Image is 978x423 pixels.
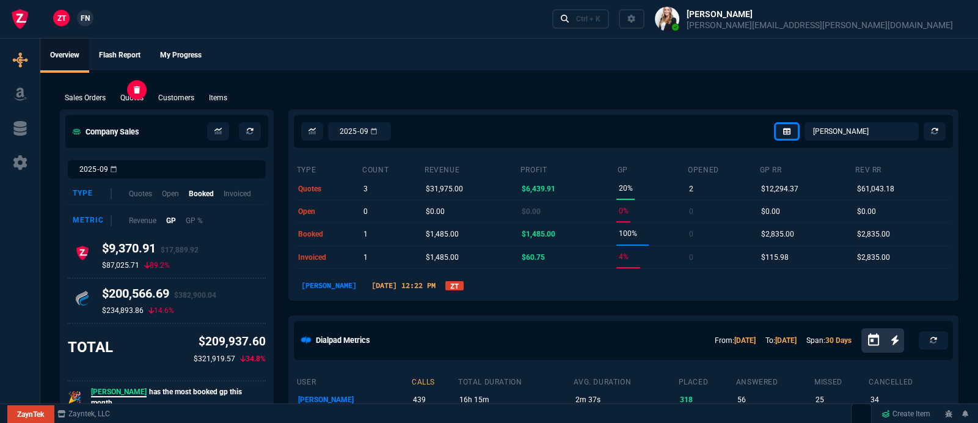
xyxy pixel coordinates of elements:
td: open [296,200,362,223]
p: Quotes [129,188,152,199]
div: Type [73,188,112,199]
span: $17,889.92 [161,246,199,254]
h4: $9,370.91 [102,241,199,260]
p: $209,937.60 [194,333,266,351]
th: type [296,160,362,177]
th: calls [411,372,458,389]
p: Invoiced [224,188,251,199]
p: $1,485.00 [426,249,459,266]
th: placed [678,372,735,389]
a: My Progress [150,39,211,73]
p: $321,919.57 [194,353,235,364]
div: Ctrl + K [576,14,600,24]
a: [DATE] [734,336,756,345]
p: 89.2% [144,260,170,270]
p: 16h 15m [459,391,571,408]
p: $61,043.18 [856,180,894,197]
p: 34.8% [240,353,266,364]
th: revenue [424,160,520,177]
p: GP [166,215,176,226]
p: Revenue [129,215,156,226]
th: Profit [520,160,617,177]
a: Flash Report [89,39,150,73]
th: total duration [458,372,573,389]
h5: Dialpad Metrics [316,334,370,346]
p: 14.6% [148,306,174,315]
p: $0.00 [856,203,875,220]
p: $87,025.71 [102,260,139,270]
th: missed [814,372,868,389]
p: $2,835.00 [856,226,889,243]
h4: $200,566.69 [102,286,216,306]
p: $60.75 [522,249,545,266]
p: 34 [870,391,948,408]
p: $0.00 [426,203,445,220]
p: 3 [363,180,368,197]
p: $2,835.00 [761,226,794,243]
p: Open [162,188,179,199]
th: user [296,372,411,389]
p: 2m 37s [575,391,676,408]
p: Span: [806,335,852,346]
p: $2,835.00 [856,249,889,266]
p: 439 [413,391,456,408]
a: Overview [40,39,89,73]
p: 318 [680,391,734,408]
p: 100% [619,225,637,242]
th: count [362,160,424,177]
a: 30 Days [825,336,852,345]
p: 56 [737,391,812,408]
th: opened [687,160,759,177]
h5: Company Sales [73,126,139,138]
th: cancelled [868,372,951,389]
p: $115.98 [761,249,789,266]
th: avg. duration [573,372,677,389]
p: [DATE] 12:22 PM [367,280,440,291]
p: $31,975.00 [426,180,463,197]
p: 0 [363,203,368,220]
p: 1 [363,249,368,266]
p: 0 [689,226,693,243]
p: [PERSON_NAME] [296,280,362,291]
p: Booked [189,188,214,199]
p: Items [209,92,227,103]
th: GP RR [759,160,855,177]
p: Quotes [120,92,144,103]
span: [PERSON_NAME] [91,388,147,397]
div: Metric [73,215,112,226]
p: has the most booked gp this month. [91,386,266,408]
a: ZT [445,281,464,290]
td: quotes [296,177,362,200]
th: GP [616,160,687,177]
span: ZT [57,13,66,24]
p: $12,294.37 [761,180,798,197]
p: 0 [689,249,693,266]
a: [DATE] [775,336,797,345]
p: 1 [363,226,368,243]
p: $1,485.00 [522,226,555,243]
p: $6,439.91 [522,180,555,197]
a: msbcCompanyName [54,408,114,419]
p: 0 [689,203,693,220]
a: Create Item [877,405,935,423]
p: $0.00 [522,203,541,220]
p: $234,893.86 [102,306,144,315]
p: $0.00 [761,203,780,220]
p: 0% [619,202,629,219]
p: 4% [619,248,629,265]
span: $382,900.04 [174,291,216,300]
p: 20% [619,180,633,197]
p: $1,485.00 [426,226,459,243]
p: [PERSON_NAME] [298,391,409,408]
button: Open calendar [866,331,891,349]
th: answered [735,372,814,389]
td: booked [296,223,362,246]
th: Rev RR [855,160,951,177]
td: invoiced [296,246,362,268]
span: FN [81,13,90,24]
p: Sales Orders [65,92,106,103]
p: To: [765,335,797,346]
p: 25 [816,391,866,408]
p: GP % [186,215,203,226]
p: 🎉 [68,389,81,406]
